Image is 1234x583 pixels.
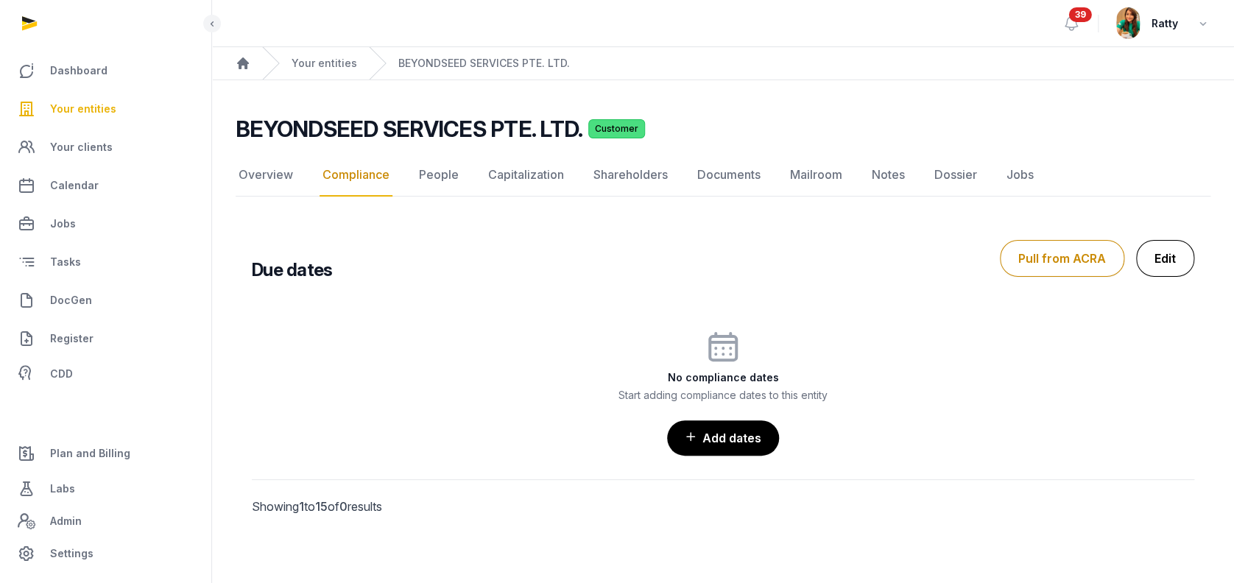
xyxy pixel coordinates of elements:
span: Plan and Billing [50,445,130,462]
a: People [416,154,462,197]
a: Jobs [1004,154,1037,197]
span: Settings [50,545,94,562]
a: Labs [12,471,200,506]
img: avatar [1116,7,1140,39]
span: Admin [50,512,82,530]
a: Mailroom [787,154,845,197]
a: Edit [1136,240,1194,277]
span: Your clients [50,138,113,156]
span: 1 [299,499,304,514]
a: Dossier [931,154,980,197]
a: Documents [694,154,764,197]
a: CDD [12,359,200,389]
a: Settings [12,536,200,571]
span: Customer [588,119,645,138]
nav: Tabs [236,154,1210,197]
p: Start adding compliance dates to this entity [252,388,1194,403]
button: Pull from ACRA [1000,240,1124,277]
span: Jobs [50,215,76,233]
a: Your clients [12,130,200,165]
a: Capitalization [485,154,567,197]
a: Jobs [12,206,200,241]
h3: No compliance dates [252,370,1194,385]
span: 39 [1069,7,1092,22]
span: Register [50,330,94,347]
a: Overview [236,154,296,197]
a: Dashboard [12,53,200,88]
h3: Due dates [252,258,333,282]
span: CDD [50,365,73,383]
a: Add dates [667,420,779,456]
p: Showing to of results [252,480,470,533]
a: Admin [12,506,200,536]
span: DocGen [50,291,92,309]
span: Labs [50,480,75,498]
span: Calendar [50,177,99,194]
a: Calendar [12,168,200,203]
nav: Breadcrumb [212,47,1234,80]
span: Ratty [1152,15,1178,32]
a: Shareholders [590,154,671,197]
span: 0 [339,499,348,514]
a: Plan and Billing [12,436,200,471]
a: Your entities [292,56,357,71]
a: DocGen [12,283,200,318]
span: Your entities [50,100,116,118]
span: Tasks [50,253,81,271]
span: 15 [315,499,328,514]
span: Dashboard [50,62,107,79]
a: Tasks [12,244,200,280]
a: Register [12,321,200,356]
a: BEYONDSEED SERVICES PTE. LTD. [398,56,570,71]
h2: BEYONDSEED SERVICES PTE. LTD. [236,116,582,142]
a: Compliance [320,154,392,197]
a: Your entities [12,91,200,127]
a: Notes [869,154,908,197]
